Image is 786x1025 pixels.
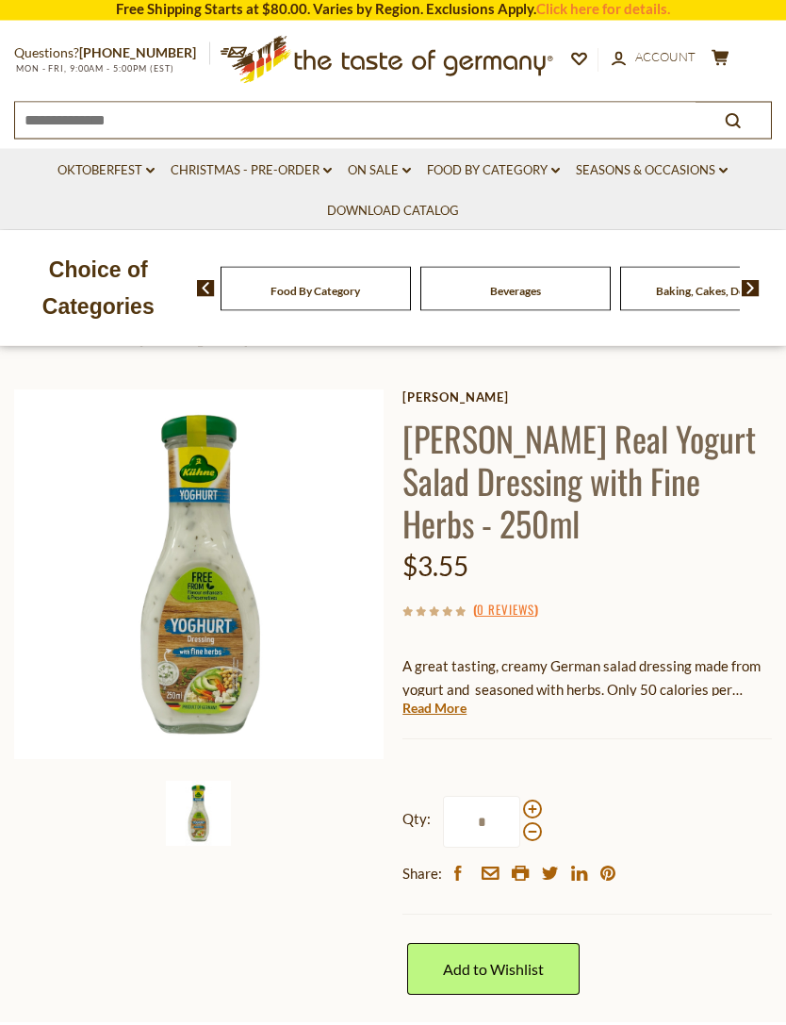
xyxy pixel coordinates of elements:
[348,163,411,184] a: On Sale
[14,393,384,763] img: Kuehne Yogurt Salad Dressing with Fine Herbs
[327,204,459,224] a: Download Catalog
[473,603,538,622] span: ( )
[402,393,772,408] a: [PERSON_NAME]
[197,283,215,300] img: previous arrow
[612,50,696,71] a: Account
[14,44,210,68] p: Questions?
[536,3,670,20] a: Click here for details.
[270,287,360,301] a: Food By Category
[742,283,760,300] img: next arrow
[402,554,468,586] span: $3.55
[477,603,534,624] a: 0 Reviews
[402,703,467,721] a: Read More
[402,658,772,705] p: A great tasting, creamy German salad dressing made from yogurt and seasoned with herbs. Only 50 c...
[402,866,442,889] span: Share:
[402,811,431,835] strong: Qty:
[635,52,696,67] span: Account
[443,800,520,851] input: Qty:
[14,66,174,76] span: MON - FRI, 9:00AM - 5:00PM (EST)
[402,421,772,548] h1: [PERSON_NAME] Real Yogurt Salad Dressing with Fine Herbs - 250ml
[57,163,155,184] a: Oktoberfest
[427,163,560,184] a: Food By Category
[166,785,231,850] img: Kuehne Yogurt Salad Dressing with Fine Herbs
[79,47,196,63] a: [PHONE_NUMBER]
[171,163,332,184] a: Christmas - PRE-ORDER
[407,947,580,999] a: Add to Wishlist
[656,287,774,301] a: Baking, Cakes, Desserts
[576,163,728,184] a: Seasons & Occasions
[490,287,541,301] a: Beverages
